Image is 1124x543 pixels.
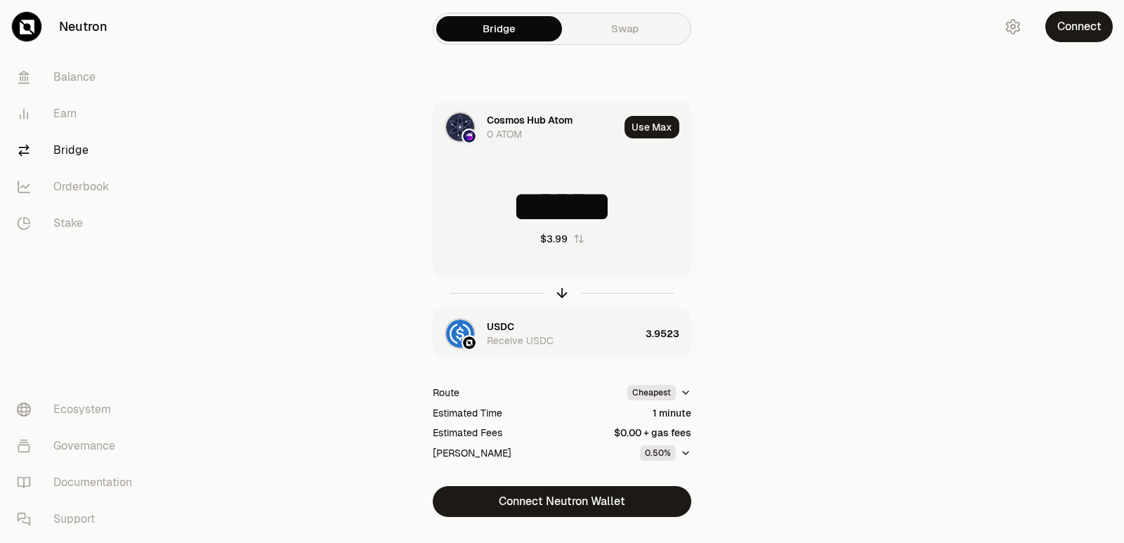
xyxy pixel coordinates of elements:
[433,426,502,440] div: Estimated Fees
[562,16,688,41] a: Swap
[6,391,152,428] a: Ecosystem
[433,446,511,460] div: [PERSON_NAME]
[6,132,152,169] a: Bridge
[463,130,476,143] img: Osmosis Logo
[646,310,691,358] div: 3.9523
[6,59,152,96] a: Balance
[1045,11,1113,42] button: Connect
[6,501,152,537] a: Support
[433,386,459,400] div: Route
[433,103,619,151] div: ATOM LogoOsmosis LogoCosmos Hub Atom0 ATOM
[433,310,640,358] div: USDC LogoNeutron LogoUSDCReceive USDC
[653,406,691,420] div: 1 minute
[433,406,502,420] div: Estimated Time
[640,445,691,461] button: 0.50%
[487,334,554,348] div: Receive USDC
[436,16,562,41] a: Bridge
[6,428,152,464] a: Governance
[625,116,679,138] button: Use Max
[433,486,691,517] button: Connect Neutron Wallet
[627,385,691,400] button: Cheapest
[614,426,691,440] div: $0.00 + gas fees
[6,96,152,132] a: Earn
[640,445,676,461] div: 0.50%
[446,113,474,141] img: ATOM Logo
[446,320,474,348] img: USDC Logo
[627,385,676,400] div: Cheapest
[463,336,476,349] img: Neutron Logo
[540,232,568,246] div: $3.99
[6,464,152,501] a: Documentation
[487,320,514,334] div: USDC
[540,232,584,246] button: $3.99
[487,127,522,141] div: 0 ATOM
[6,169,152,205] a: Orderbook
[433,310,691,358] button: USDC LogoNeutron LogoUSDCReceive USDC3.9523
[6,205,152,242] a: Stake
[487,113,573,127] div: Cosmos Hub Atom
